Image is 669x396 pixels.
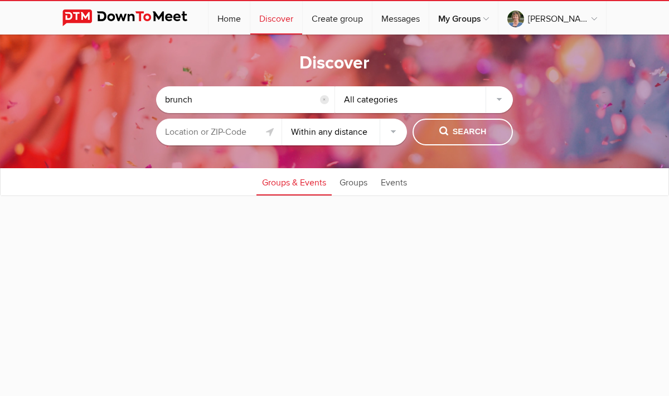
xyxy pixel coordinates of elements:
a: My Groups [429,1,498,35]
a: Groups [334,168,373,195]
a: Discover [250,1,302,35]
img: DownToMeet [62,9,205,26]
a: Events [375,168,413,195]
span: Search [439,126,487,138]
a: Home [209,1,250,35]
a: Groups & Events [256,168,332,195]
a: Messages [372,1,429,35]
button: Search [413,119,513,145]
a: [PERSON_NAME] [498,1,606,35]
input: Location or ZIP-Code [156,119,282,145]
input: Search... [156,86,334,113]
div: All categories [335,86,513,113]
a: Create group [303,1,372,35]
h1: Discover [299,52,370,75]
